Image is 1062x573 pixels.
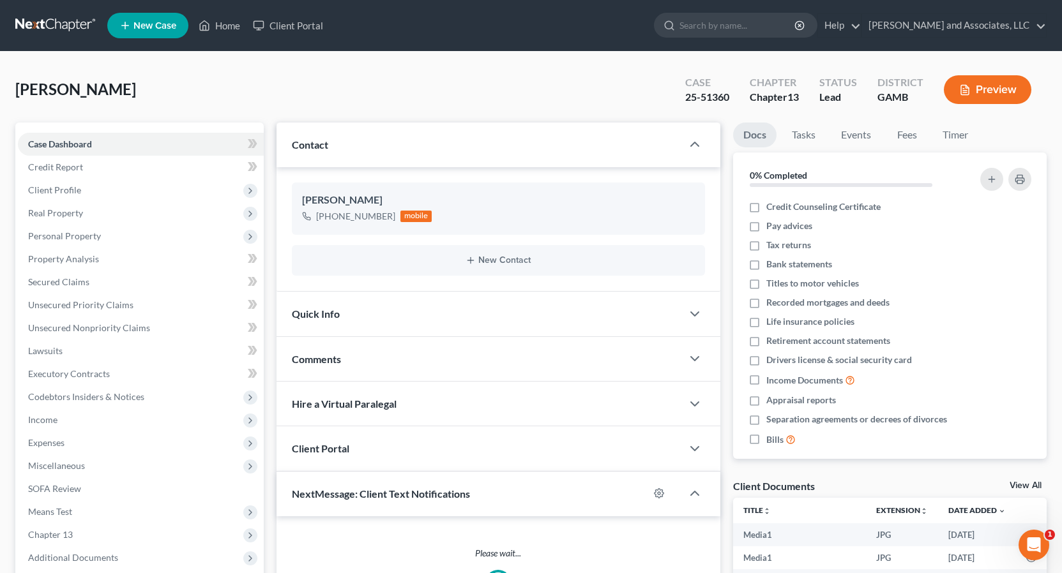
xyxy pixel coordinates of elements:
a: Docs [733,123,777,147]
span: Recorded mortgages and deeds [766,296,890,309]
span: Contact [292,138,328,151]
span: Lawsuits [28,345,63,356]
a: Unsecured Nonpriority Claims [18,316,264,339]
div: [PERSON_NAME] [302,193,695,208]
span: Client Portal [292,442,349,454]
a: Date Added expand_more [948,505,1006,515]
span: Comments [292,353,341,365]
a: Credit Report [18,156,264,179]
i: unfold_more [920,507,928,515]
span: Unsecured Priority Claims [28,299,133,310]
span: NextMessage: Client Text Notifications [292,487,470,500]
a: [PERSON_NAME] and Associates, LLC [862,14,1046,37]
div: [PHONE_NUMBER] [316,210,395,223]
span: New Case [133,21,176,31]
a: Fees [886,123,927,147]
i: expand_more [998,507,1006,515]
a: Client Portal [247,14,330,37]
span: Bills [766,433,784,446]
span: Income Documents [766,374,843,387]
td: [DATE] [938,523,1016,546]
td: JPG [866,523,938,546]
span: Miscellaneous [28,460,85,471]
span: Tax returns [766,239,811,251]
span: Life insurance policies [766,315,854,328]
a: Secured Claims [18,271,264,294]
span: Drivers license & social security card [766,353,912,366]
div: GAMB [877,90,923,105]
span: 13 [787,91,799,103]
span: Codebtors Insiders & Notices [28,391,144,402]
div: Status [819,75,857,90]
a: SOFA Review [18,477,264,500]
td: [DATE] [938,546,1016,569]
a: Tasks [782,123,826,147]
iframe: Intercom live chat [1019,530,1049,560]
div: mobile [400,211,432,222]
a: Unsecured Priority Claims [18,294,264,316]
input: Search by name... [679,13,796,37]
a: Case Dashboard [18,133,264,156]
span: Secured Claims [28,276,89,287]
span: Credit Report [28,161,83,172]
span: Expenses [28,437,64,448]
p: Please wait... [277,547,720,560]
button: Preview [944,75,1031,104]
a: Titleunfold_more [743,505,771,515]
div: Client Documents [733,479,815,493]
span: SOFA Review [28,483,81,494]
span: Client Profile [28,184,81,195]
div: Lead [819,90,857,105]
span: Separation agreements or decrees of divorces [766,413,947,426]
span: Additional Documents [28,552,118,563]
span: Real Property [28,207,83,218]
span: Property Analysis [28,253,99,264]
a: Home [192,14,247,37]
a: Timer [932,123,978,147]
i: unfold_more [763,507,771,515]
span: Pay advices [766,220,812,232]
div: 25-51360 [685,90,729,105]
div: Case [685,75,729,90]
td: Media1 [733,523,866,546]
strong: 0% Completed [750,170,807,181]
a: Events [831,123,881,147]
td: JPG [866,546,938,569]
a: Help [818,14,861,37]
span: Retirement account statements [766,334,890,347]
span: 1 [1045,530,1055,540]
span: Hire a Virtual Paralegal [292,398,397,410]
span: Income [28,414,57,425]
a: Property Analysis [18,248,264,271]
td: Media1 [733,546,866,569]
div: Chapter [750,75,799,90]
span: Bank statements [766,258,832,271]
span: Titles to motor vehicles [766,277,859,290]
span: Personal Property [28,230,101,241]
div: Chapter [750,90,799,105]
span: Case Dashboard [28,138,92,149]
a: Lawsuits [18,339,264,362]
span: Unsecured Nonpriority Claims [28,322,150,333]
span: Chapter 13 [28,529,73,540]
span: [PERSON_NAME] [15,80,136,98]
button: New Contact [302,255,695,265]
span: Credit Counseling Certificate [766,200,881,213]
a: Executory Contracts [18,362,264,385]
a: Extensionunfold_more [876,505,928,515]
span: Quick Info [292,308,340,320]
a: View All [1010,481,1042,490]
span: Appraisal reports [766,394,836,406]
div: District [877,75,923,90]
span: Means Test [28,506,72,517]
span: Executory Contracts [28,368,110,379]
